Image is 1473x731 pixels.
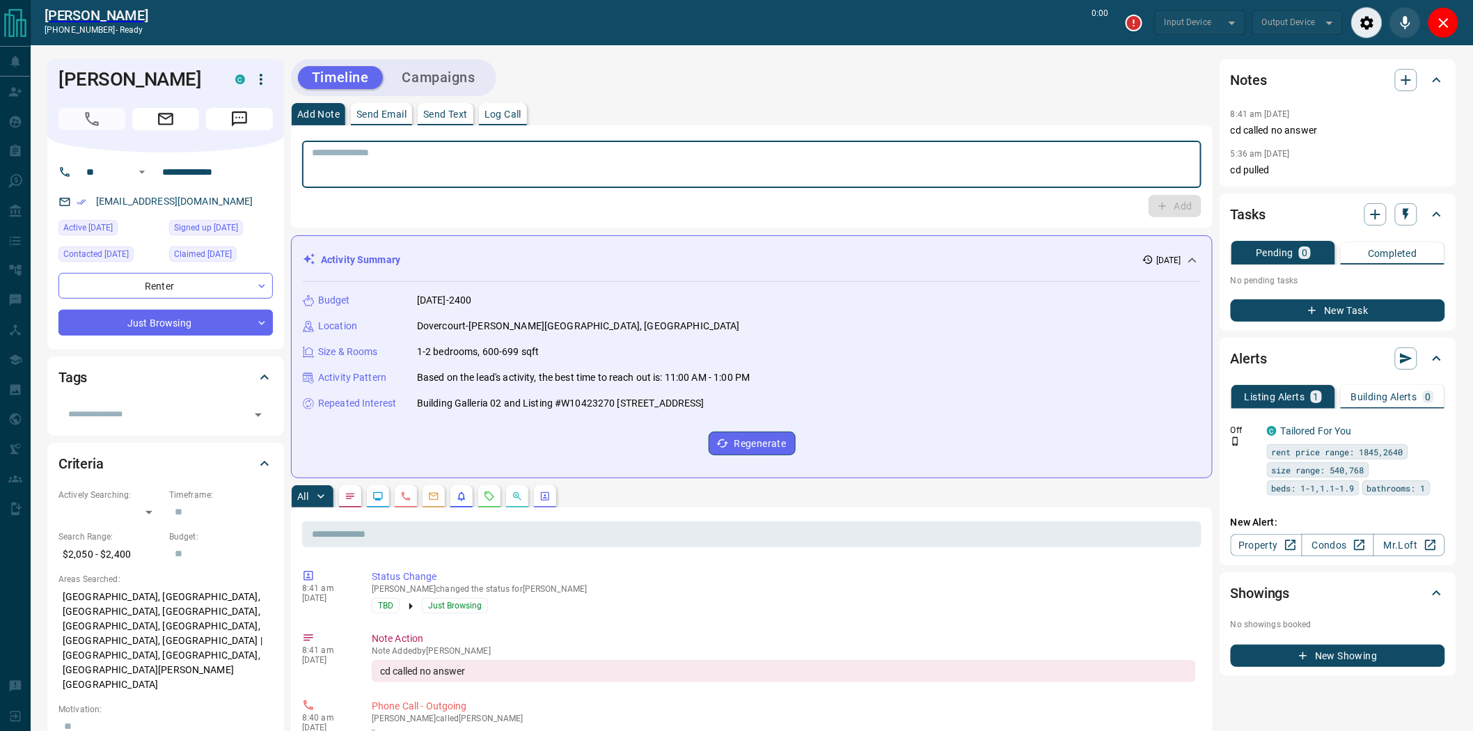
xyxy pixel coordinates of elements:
p: Send Text [423,109,468,119]
p: [PHONE_NUMBER] - [45,24,148,36]
p: 1 [1314,392,1319,402]
svg: Listing Alerts [456,491,467,502]
p: 8:41 am [DATE] [1231,109,1290,119]
p: 0 [1426,392,1431,402]
p: Search Range: [58,530,162,543]
p: Activity Summary [321,253,400,267]
span: Active [DATE] [63,221,113,235]
div: Criteria [58,447,273,480]
p: [GEOGRAPHIC_DATA], [GEOGRAPHIC_DATA], [GEOGRAPHIC_DATA], [GEOGRAPHIC_DATA], [GEOGRAPHIC_DATA], [G... [58,585,273,696]
div: Just Browsing [58,310,273,336]
a: Property [1231,534,1302,556]
h2: Tasks [1231,203,1266,226]
button: Open [249,405,268,425]
p: Add Note [297,109,340,119]
span: TBD [378,599,393,613]
div: Alerts [1231,342,1445,375]
p: Location [318,319,357,333]
h2: Showings [1231,582,1290,604]
p: 8:40 am [302,713,351,723]
p: Based on the lead's activity, the best time to reach out is: 11:00 AM - 1:00 PM [417,370,750,385]
p: Areas Searched: [58,573,273,585]
p: Activity Pattern [318,370,386,385]
p: Phone Call - Outgoing [372,699,1196,714]
div: condos.ca [1267,426,1277,436]
h2: Criteria [58,453,104,475]
svg: Agent Actions [539,491,551,502]
svg: Push Notification Only [1231,437,1240,446]
span: beds: 1-1,1.1-1.9 [1272,481,1355,495]
a: Tailored For You [1281,425,1352,437]
p: 8:41 am [302,645,351,655]
p: 0:00 [1092,7,1109,38]
p: Budget: [169,530,273,543]
p: Motivation: [58,703,273,716]
svg: Emails [428,491,439,502]
p: Size & Rooms [318,345,378,359]
div: cd called no answer [372,660,1196,682]
p: Send Email [356,109,407,119]
button: New Task [1231,299,1445,322]
a: [PERSON_NAME] [45,7,148,24]
span: Signed up [DATE] [174,221,238,235]
a: Mr.Loft [1373,534,1445,556]
p: Note Action [372,631,1196,646]
p: [DATE] [302,655,351,665]
p: Building Galleria 02 and Listing #W10423270 [STREET_ADDRESS] [417,396,704,411]
p: Completed [1368,249,1417,258]
span: size range: 540,768 [1272,463,1364,477]
svg: Requests [484,491,495,502]
svg: Lead Browsing Activity [372,491,384,502]
span: Call [58,108,125,130]
p: 8:41 am [302,583,351,593]
button: Timeline [298,66,383,89]
p: Building Alerts [1351,392,1417,402]
p: Dovercourt-[PERSON_NAME][GEOGRAPHIC_DATA], [GEOGRAPHIC_DATA] [417,319,740,333]
p: cd called no answer [1231,123,1445,138]
p: $2,050 - $2,400 [58,543,162,566]
a: Condos [1302,534,1373,556]
span: Message [206,108,273,130]
p: [PERSON_NAME] called [PERSON_NAME] [372,714,1196,723]
a: [EMAIL_ADDRESS][DOMAIN_NAME] [96,196,253,207]
svg: Notes [345,491,356,502]
span: Claimed [DATE] [174,247,232,261]
p: Off [1231,424,1259,437]
p: Actively Searching: [58,489,162,501]
p: Status Change [372,569,1196,584]
div: Showings [1231,576,1445,610]
span: rent price range: 1845,2640 [1272,445,1403,459]
p: 0 [1302,248,1307,258]
p: [DATE]-2400 [417,293,471,308]
div: Close [1428,7,1459,38]
span: Just Browsing [428,599,482,613]
p: [DATE] [302,593,351,603]
p: Pending [1256,248,1293,258]
p: Listing Alerts [1245,392,1305,402]
p: Repeated Interest [318,396,396,411]
button: New Showing [1231,645,1445,667]
div: Tue Aug 12 2025 [58,220,162,239]
div: Mute [1389,7,1421,38]
svg: Email Verified [77,197,86,207]
p: Budget [318,293,350,308]
svg: Calls [400,491,411,502]
h2: Notes [1231,69,1267,91]
button: Open [134,164,150,180]
span: Email [132,108,199,130]
p: No pending tasks [1231,270,1445,291]
p: New Alert: [1231,515,1445,530]
div: condos.ca [235,74,245,84]
p: Log Call [485,109,521,119]
div: Mon Aug 11 2025 [169,220,273,239]
div: Tags [58,361,273,394]
button: Regenerate [709,432,796,455]
button: Campaigns [388,66,489,89]
h2: Alerts [1231,347,1267,370]
p: No showings booked [1231,618,1445,631]
p: [DATE] [1156,254,1181,267]
svg: Opportunities [512,491,523,502]
span: ready [120,25,143,35]
div: Renter [58,273,273,299]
